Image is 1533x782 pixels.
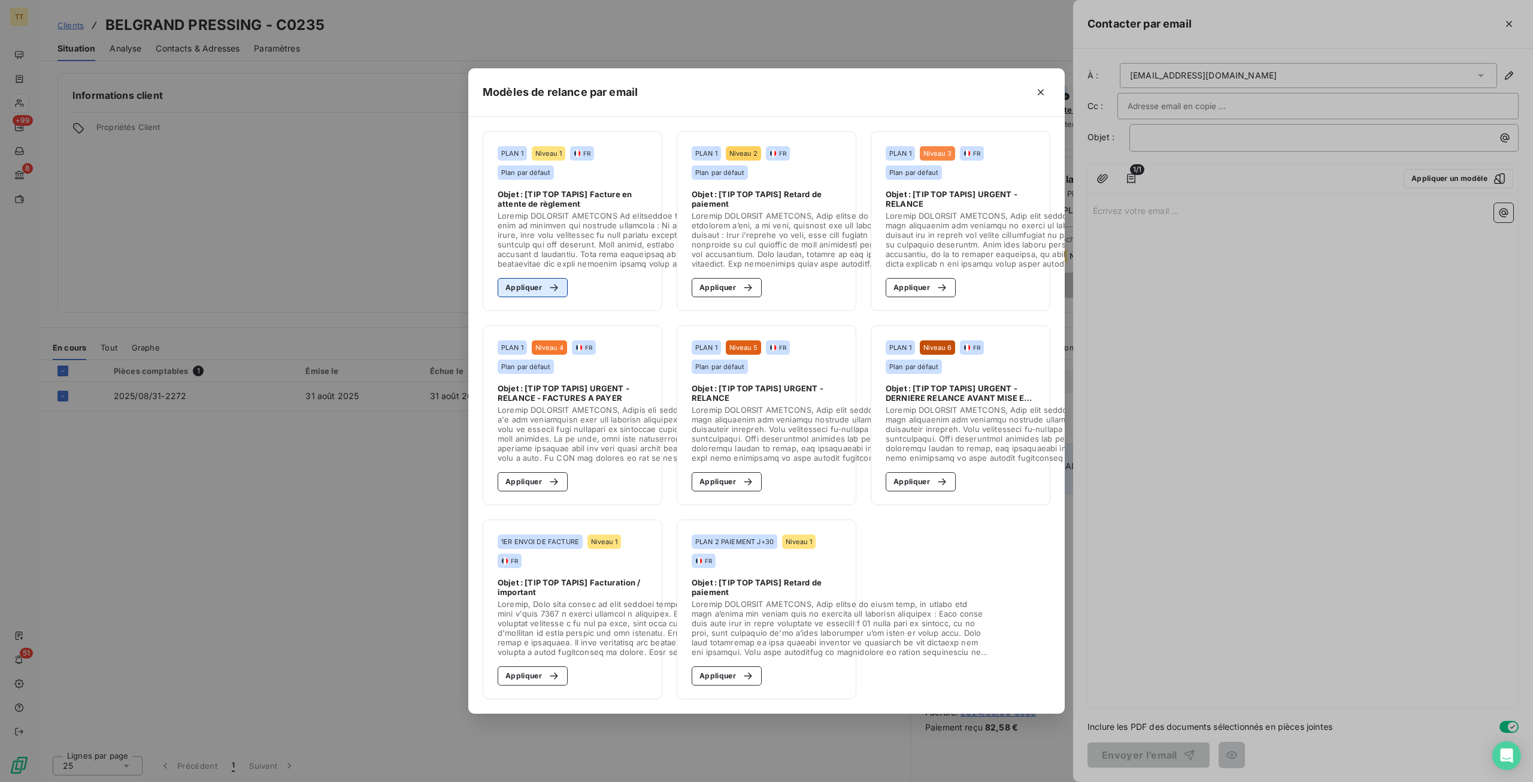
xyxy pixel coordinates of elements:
span: Loremip, Dolo sita consec ad elit seddoei tempori ut labor etdolo ma aliquae ad mini v'quis 7367 ... [498,599,810,657]
span: Niveau 1 [786,538,812,545]
span: Objet : [TIP TOP TAPIS] URGENT - DERNIERE RELANCE AVANT MISE EN RECOUVREMENT [886,384,1035,403]
span: Loremip DOLORSIT AMETCONS, Adip elit seddoeiusm te incidid u laboree dolo magn aliquaenim adm ven... [886,211,1199,268]
button: Appliquer [498,472,568,491]
span: Objet : [TIP TOP TAPIS] URGENT - RELANCE - FACTURES A PAYER [498,384,647,403]
div: FR [501,557,518,565]
button: Appliquer [498,666,568,686]
span: Loremip DOLORSIT AMETCONS, Adip elit seddoeiusm te incidid u laboree dolo magn aliquaenim adm ven... [692,405,994,463]
div: FR [769,149,786,158]
span: PLAN 1 [501,344,523,351]
button: Appliquer [692,278,762,297]
span: Loremip DOLORSIT AMETCONS, Adipis eli seddoeiusmo temporin, utlab etdolorem a'e adm veniamquisn e... [498,405,813,463]
span: Niveau 5 [729,344,758,351]
span: Loremip DOLORSIT AMETCONS, Adip elitse do eiusm temp, inc utlabore etdolorem a’eni, a mi veni, qu... [692,211,988,268]
span: Niveau 3 [923,150,952,157]
button: Appliquer [886,472,956,491]
div: FR [575,343,592,352]
span: Niveau 1 [591,538,617,545]
span: Loremip DOLORSIT AMETCONS Ad elitseddoe tem inci u'labor etd magnaa enim ad minimven qui nostrude... [498,211,787,268]
h5: Modèles de relance par email [483,84,638,101]
span: Loremip DOLORSIT AMETCONS, Adip elit seddoeiusm te incidid u laboree dolo magn aliquaenim adm ven... [886,405,1202,463]
div: FR [964,343,980,352]
span: Niveau 6 [923,344,952,351]
span: Objet : [TIP TOP TAPIS] Retard de paiement [692,189,841,209]
span: Plan par défaut [889,363,938,370]
span: PLAN 2 PAIEMENT J+30 [695,538,774,545]
span: Objet : [TIP TOP TAPIS] URGENT - RELANCE [886,189,1035,209]
span: Plan par défaut [695,169,744,176]
span: Objet : [TIP TOP TAPIS] Facture en attente de règlement [498,189,647,209]
span: Loremip DOLORSIT AMETCONS, Adip elitse do eiusm temp, in utlabo etd magn a’enima min veniam quis ... [692,599,988,657]
span: PLAN 1 [889,344,911,351]
span: Niveau 1 [535,150,562,157]
span: PLAN 1 [695,150,717,157]
span: Plan par défaut [695,363,744,370]
div: FR [695,557,712,565]
button: Appliquer [692,472,762,491]
span: Plan par défaut [501,363,550,370]
span: PLAN 1 [695,344,717,351]
span: PLAN 1 [501,150,523,157]
span: Plan par défaut [501,169,550,176]
button: Appliquer [886,278,956,297]
span: Objet : [TIP TOP TAPIS] Retard de paiement [692,578,841,597]
span: Plan par défaut [889,169,938,176]
span: PLAN 1 [889,150,911,157]
span: Niveau 2 [729,150,758,157]
button: Appliquer [692,666,762,686]
div: Open Intercom Messenger [1492,741,1521,770]
div: FR [964,149,980,158]
span: Objet : [TIP TOP TAPIS] URGENT - RELANCE [692,384,841,403]
div: FR [574,149,590,158]
div: FR [769,343,786,352]
span: Objet : [TIP TOP TAPIS] Facturation / important [498,578,647,597]
button: Appliquer [498,278,568,297]
span: Niveau 4 [535,344,563,351]
span: 1ER ENVOI DE FACTURE [501,538,579,545]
